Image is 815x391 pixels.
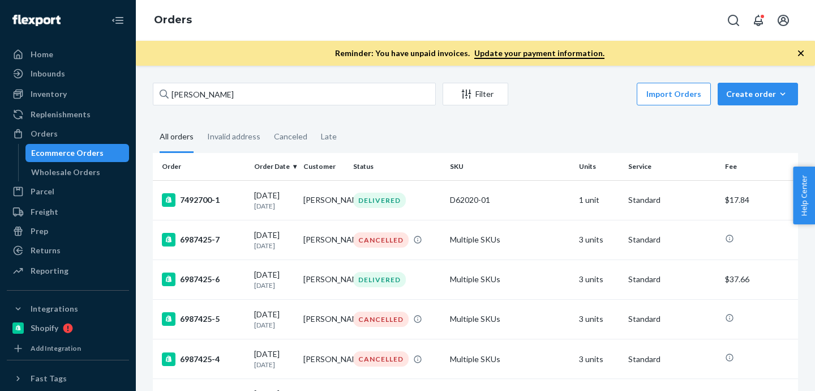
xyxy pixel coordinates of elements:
[747,9,770,32] button: Open notifications
[162,233,245,246] div: 6987425-7
[574,220,624,260] td: 3 units
[574,260,624,299] td: 3 units
[7,241,129,260] a: Returns
[145,4,201,37] ol: breadcrumbs
[7,203,129,221] a: Freight
[628,274,716,285] p: Standard
[445,220,574,260] td: Multiple SKUs
[741,357,804,385] iframe: Opens a widget where you can chat to one of our agents
[254,280,294,290] p: [DATE]
[353,232,409,248] div: CANCELLED
[31,128,58,139] div: Orders
[720,153,798,180] th: Fee
[207,122,260,151] div: Invalid address
[31,49,53,60] div: Home
[31,322,58,334] div: Shopify
[299,260,348,299] td: [PERSON_NAME]
[7,105,129,124] a: Replenishments
[31,88,67,100] div: Inventory
[7,85,129,103] a: Inventory
[106,9,129,32] button: Close Navigation
[250,153,299,180] th: Order Date
[254,269,294,290] div: [DATE]
[31,303,78,314] div: Integrations
[162,273,245,286] div: 6987425-6
[7,369,129,388] button: Fast Tags
[303,161,344,171] div: Customer
[574,339,624,379] td: 3 units
[353,272,406,287] div: DELIVERED
[574,153,624,180] th: Units
[7,300,129,318] button: Integrations
[154,14,192,26] a: Orders
[7,222,129,240] a: Prep
[12,15,61,26] img: Flexport logo
[7,125,129,143] a: Orders
[628,354,716,365] p: Standard
[7,45,129,63] a: Home
[162,352,245,366] div: 6987425-4
[7,262,129,280] a: Reporting
[628,194,716,206] p: Standard
[299,299,348,339] td: [PERSON_NAME]
[443,83,508,105] button: Filter
[7,182,129,201] a: Parcel
[254,201,294,211] p: [DATE]
[474,48,604,59] a: Update your payment information.
[349,153,445,180] th: Status
[628,313,716,325] p: Standard
[772,9,795,32] button: Open account menu
[445,153,574,180] th: SKU
[31,373,67,384] div: Fast Tags
[31,109,91,120] div: Replenishments
[637,83,711,105] button: Import Orders
[445,299,574,339] td: Multiple SKUs
[353,351,409,367] div: CANCELLED
[254,241,294,250] p: [DATE]
[31,343,81,353] div: Add Integration
[722,9,745,32] button: Open Search Box
[299,180,348,220] td: [PERSON_NAME]
[254,190,294,211] div: [DATE]
[274,122,307,151] div: Canceled
[720,260,798,299] td: $37.66
[25,163,130,181] a: Wholesale Orders
[162,312,245,326] div: 6987425-5
[162,193,245,207] div: 7492700-1
[31,245,61,256] div: Returns
[624,153,720,180] th: Service
[628,234,716,245] p: Standard
[254,229,294,250] div: [DATE]
[31,226,48,237] div: Prep
[153,83,436,105] input: Search orders
[31,206,58,218] div: Freight
[445,339,574,379] td: Multiple SKUs
[353,193,406,208] div: DELIVERED
[7,342,129,355] a: Add Integration
[574,180,624,220] td: 1 unit
[254,320,294,330] p: [DATE]
[31,167,100,178] div: Wholesale Orders
[31,265,68,277] div: Reporting
[793,167,815,224] button: Help Center
[726,88,790,100] div: Create order
[254,348,294,369] div: [DATE]
[353,312,409,327] div: CANCELLED
[321,122,337,151] div: Late
[299,339,348,379] td: [PERSON_NAME]
[443,88,508,100] div: Filter
[31,68,65,79] div: Inbounds
[254,309,294,330] div: [DATE]
[450,194,570,206] div: D62020-01
[335,48,604,59] p: Reminder: You have unpaid invoices.
[25,144,130,162] a: Ecommerce Orders
[7,319,129,337] a: Shopify
[153,153,250,180] th: Order
[7,65,129,83] a: Inbounds
[718,83,798,105] button: Create order
[720,180,798,220] td: $17.84
[445,260,574,299] td: Multiple SKUs
[574,299,624,339] td: 3 units
[160,122,194,153] div: All orders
